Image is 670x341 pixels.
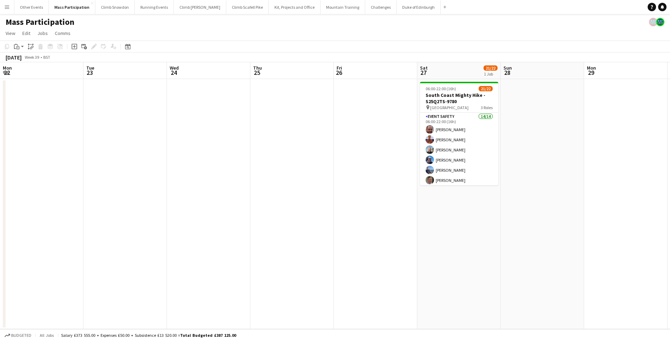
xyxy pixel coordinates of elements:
[656,18,664,26] app-user-avatar: Staff RAW Adventures
[43,55,50,60] div: BST
[6,54,22,61] div: [DATE]
[95,0,135,14] button: Climb Snowdon
[420,92,498,105] h3: South Coast Mighty Hike - S25Q2TS-9780
[502,69,512,77] span: 28
[226,0,269,14] button: Climb Scafell Pike
[22,30,30,36] span: Edit
[420,65,428,71] span: Sat
[169,69,179,77] span: 24
[35,29,51,38] a: Jobs
[3,29,18,38] a: View
[426,86,456,91] span: 06:00-22:00 (16h)
[14,0,49,14] button: Other Events
[20,29,33,38] a: Edit
[253,65,262,71] span: Thu
[397,0,441,14] button: Duke of Edinburgh
[135,0,174,14] button: Running Events
[3,65,12,71] span: Mon
[420,82,498,185] app-job-card: 06:00-22:00 (16h)21/22South Coast Mighty Hike - S25Q2TS-9780 [GEOGRAPHIC_DATA]3 RolesEvent Safety...
[321,0,365,14] button: Mountain Training
[174,0,226,14] button: Climb [PERSON_NAME]
[2,69,12,77] span: 22
[52,29,73,38] a: Comms
[11,333,31,338] span: Budgeted
[37,30,48,36] span: Jobs
[6,30,15,36] span: View
[170,65,179,71] span: Wed
[3,332,32,339] button: Budgeted
[419,69,428,77] span: 27
[252,69,262,77] span: 25
[484,71,497,77] div: 1 Job
[61,333,236,338] div: Salary £373 555.00 + Expenses £50.00 + Subsistence £13 520.00 =
[586,69,596,77] span: 29
[420,113,498,270] app-card-role: Event Safety14/1406:00-22:00 (16h)[PERSON_NAME][PERSON_NAME][PERSON_NAME][PERSON_NAME][PERSON_NAM...
[479,86,493,91] span: 21/22
[587,65,596,71] span: Mon
[38,333,55,338] span: All jobs
[6,17,74,27] h1: Mass Participation
[484,65,498,71] span: 21/22
[55,30,71,36] span: Comms
[269,0,321,14] button: Kit, Projects and Office
[86,65,94,71] span: Tue
[85,69,94,77] span: 23
[336,69,342,77] span: 26
[23,55,41,60] span: Week 39
[481,105,493,110] span: 3 Roles
[649,18,657,26] app-user-avatar: Staff RAW Adventures
[49,0,95,14] button: Mass Participation
[180,333,236,338] span: Total Budgeted £387 125.00
[430,105,469,110] span: [GEOGRAPHIC_DATA]
[337,65,342,71] span: Fri
[503,65,512,71] span: Sun
[365,0,397,14] button: Challenges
